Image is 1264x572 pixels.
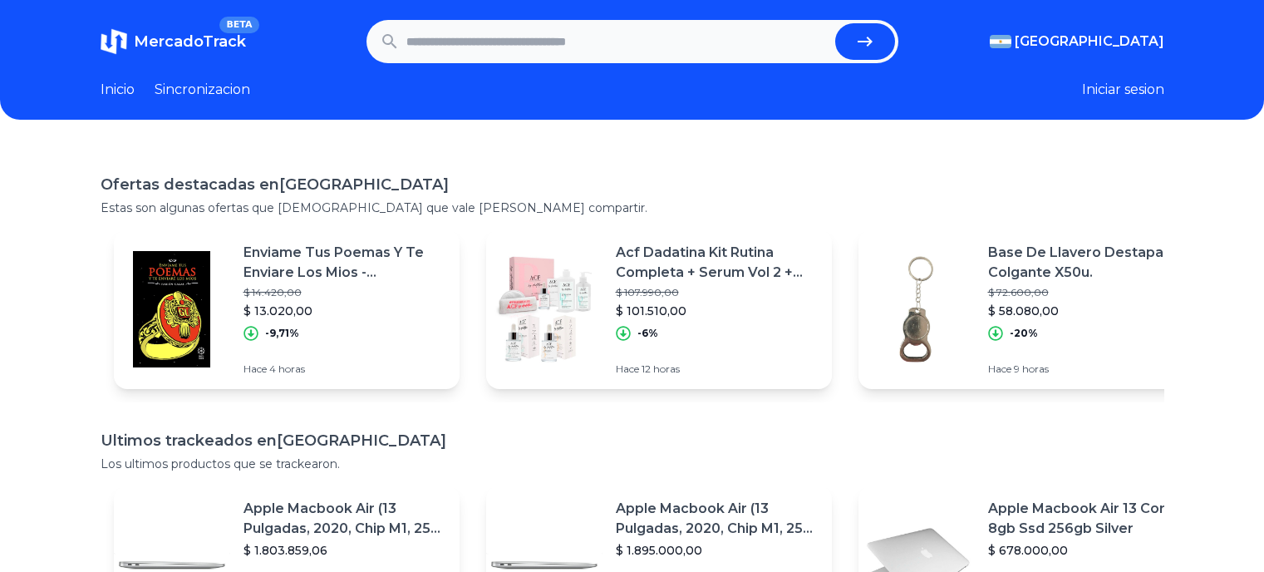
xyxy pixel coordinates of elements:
[988,542,1191,559] p: $ 678.000,00
[265,327,299,340] p: -9,71%
[858,229,1204,389] a: Featured imageBase De Llavero Destapador Colgante X50u.$ 72.600,00$ 58.080,00-20%Hace 9 horas
[155,80,250,100] a: Sincronizacion
[486,251,602,367] img: Featured image
[616,303,819,319] p: $ 101.510,00
[101,28,127,55] img: MercadoTrack
[637,327,658,340] p: -6%
[1010,327,1038,340] p: -20%
[988,243,1191,283] p: Base De Llavero Destapador Colgante X50u.
[1015,32,1164,52] span: [GEOGRAPHIC_DATA]
[616,286,819,299] p: $ 107.990,00
[101,80,135,100] a: Inicio
[114,251,230,367] img: Featured image
[101,200,1164,216] p: Estas son algunas ofertas que [DEMOGRAPHIC_DATA] que vale [PERSON_NAME] compartir.
[486,229,832,389] a: Featured imageAcf Dadatina Kit Rutina Completa + Serum Vol 2 + Serum Vol 3$ 107.990,00$ 101.510,0...
[616,362,819,376] p: Hace 12 horas
[243,303,446,319] p: $ 13.020,00
[988,362,1191,376] p: Hace 9 horas
[101,456,1164,472] p: Los ultimos productos que se trackearon.
[243,499,446,539] p: Apple Macbook Air (13 Pulgadas, 2020, Chip M1, 256 Gb De Ssd, 8 Gb De Ram) - Plata
[616,542,819,559] p: $ 1.895.000,00
[243,286,446,299] p: $ 14.420,00
[990,35,1011,48] img: Argentina
[988,499,1191,539] p: Apple Macbook Air 13 Core I5 8gb Ssd 256gb Silver
[101,28,246,55] a: MercadoTrackBETA
[243,362,446,376] p: Hace 4 horas
[134,32,246,51] span: MercadoTrack
[101,173,1164,196] h1: Ofertas destacadas en [GEOGRAPHIC_DATA]
[243,243,446,283] p: Enviame Tus Poemas Y Te Enviare Los Mios - [PERSON_NAME]
[219,17,258,33] span: BETA
[988,303,1191,319] p: $ 58.080,00
[1082,80,1164,100] button: Iniciar sesion
[988,286,1191,299] p: $ 72.600,00
[616,499,819,539] p: Apple Macbook Air (13 Pulgadas, 2020, Chip M1, 256 Gb De Ssd, 8 Gb De Ram) - Plata
[101,429,1164,452] h1: Ultimos trackeados en [GEOGRAPHIC_DATA]
[990,32,1164,52] button: [GEOGRAPHIC_DATA]
[616,243,819,283] p: Acf Dadatina Kit Rutina Completa + Serum Vol 2 + Serum Vol 3
[243,542,446,559] p: $ 1.803.859,06
[114,229,460,389] a: Featured imageEnviame Tus Poemas Y Te Enviare Los Mios - [PERSON_NAME]$ 14.420,00$ 13.020,00-9,71...
[858,251,975,367] img: Featured image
